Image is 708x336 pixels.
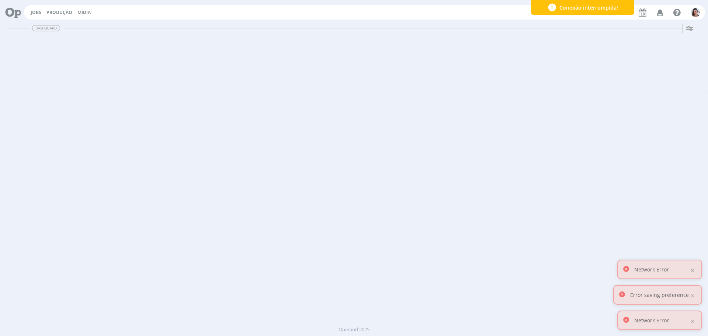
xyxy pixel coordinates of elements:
p: Error saving preference [630,291,689,299]
span: Conexão interrompida! [559,4,618,11]
a: Jobs [31,9,41,15]
button: Jobs [28,10,44,15]
span: Dashboard [32,25,60,31]
button: Mídia [75,10,93,15]
a: Produção [46,9,72,15]
img: N [691,8,700,17]
button: N [691,6,701,19]
button: Produção [44,10,74,15]
p: Network Error [634,266,669,273]
p: Network Error [634,316,669,324]
a: Mídia [77,9,91,15]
